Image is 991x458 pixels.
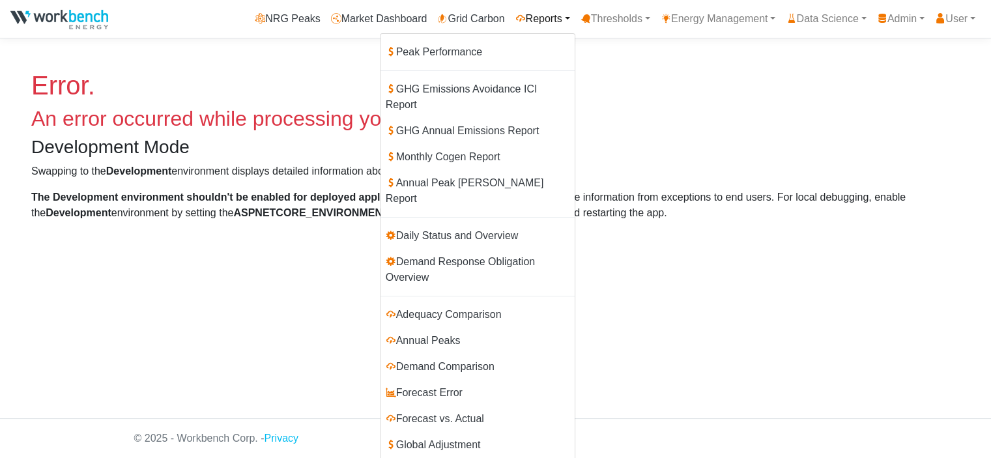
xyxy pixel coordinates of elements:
[781,6,871,32] a: Data Science
[46,207,111,218] strong: Development
[233,207,388,218] strong: ASPNETCORE_ENVIRONMENT
[381,302,575,328] a: Adequacy Comparison
[381,144,575,170] a: Monthly Cogen Report
[575,6,655,32] a: Thresholds
[381,223,575,249] a: Daily Status and Overview
[381,354,575,380] a: Demand Comparison
[124,419,867,458] div: © 2025 - Workbench Corp. -
[10,10,108,29] img: NRGPeaks.png
[381,249,575,291] a: Demand Response Obligation Overview
[381,432,575,458] a: Global Adjustment
[381,76,575,118] a: GHG Emissions Avoidance ICI Report
[930,6,981,32] a: User
[432,6,510,32] a: Grid Carbon
[381,118,575,144] a: GHG Annual Emissions Report
[326,6,433,32] a: Market Dashboard
[31,190,960,221] p: It can result in displaying sensitive information from exceptions to end users. For local debuggi...
[381,328,575,354] a: Annual Peaks
[381,170,575,212] a: Annual Peak [PERSON_NAME] Report
[510,6,575,32] a: Reports
[31,164,960,179] p: Swapping to the environment displays detailed information about the error that occurred.
[31,192,422,203] strong: The Development environment shouldn't be enabled for deployed applications.
[31,70,960,101] h1: Error.
[250,6,325,32] a: NRG Peaks
[31,106,960,131] h2: An error occurred while processing your request.
[31,136,960,158] h3: Development Mode
[381,406,575,432] a: Forecast vs. Actual
[381,380,575,406] a: Forecast Error
[872,6,930,32] a: Admin
[381,39,575,65] a: Peak Performance
[106,165,171,177] strong: Development
[655,6,781,32] a: Energy Management
[265,433,298,444] a: Privacy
